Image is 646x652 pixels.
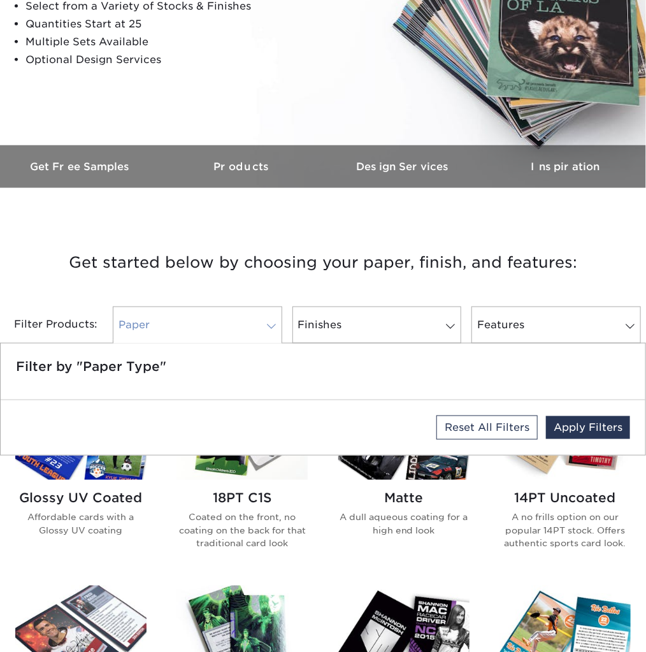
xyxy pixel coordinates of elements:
[177,511,308,549] p: Coated on the front, no coating on the back for that traditional card look
[162,161,324,173] h3: Products
[500,490,631,505] h2: 14PT Uncoated
[546,416,630,439] a: Apply Filters
[15,511,147,537] p: Affordable cards with a Glossy UV coating
[338,490,470,505] h2: Matte
[25,15,334,33] li: Quantities Start at 25
[177,389,308,570] a: 18PT C1S Trading Cards 18PT C1S Coated on the front, no coating on the back for that traditional ...
[323,161,485,173] h3: Design Services
[15,490,147,505] h2: Glossy UV Coated
[177,490,308,505] h2: 18PT C1S
[500,511,631,549] p: A no frills option on our popular 14PT stock. Offers authentic sports card look.
[15,389,147,570] a: Glossy UV Coated Trading Cards Glossy UV Coated Affordable cards with a Glossy UV coating
[10,234,636,291] h3: Get started below by choosing your paper, finish, and features:
[436,416,538,440] a: Reset All Filters
[113,307,282,344] a: Paper
[323,145,485,188] a: Design Services
[25,51,334,69] li: Optional Design Services
[471,307,641,344] a: Features
[292,307,462,344] a: Finishes
[500,389,631,570] a: 14PT Uncoated Trading Cards 14PT Uncoated A no frills option on our popular 14PT stock. Offers au...
[16,359,630,374] h5: Filter by "Paper Type"
[25,33,334,51] li: Multiple Sets Available
[338,389,470,570] a: Matte Trading Cards Matte A dull aqueous coating for a high end look
[162,145,324,188] a: Products
[338,511,470,537] p: A dull aqueous coating for a high end look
